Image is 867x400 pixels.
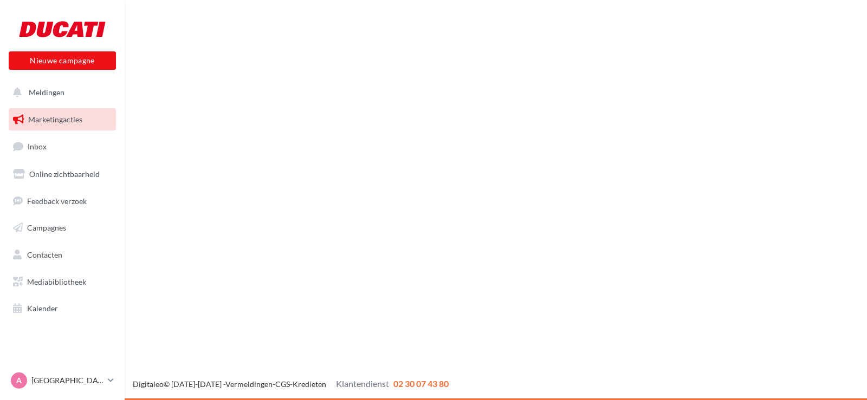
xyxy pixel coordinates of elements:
a: Mediabibliotheek [7,271,118,293]
span: Campagnes [27,223,66,232]
a: Digitaleo [133,379,164,389]
a: Online zichtbaarheid [7,163,118,186]
button: Nieuwe campagne [9,51,116,70]
a: Inbox [7,135,118,158]
span: © [DATE]-[DATE] - - - [133,379,449,389]
span: Feedback verzoek [27,196,87,205]
span: 02 30 07 43 80 [393,378,449,389]
span: Kalender [27,304,58,313]
a: Vermeldingen [225,379,273,389]
a: Feedback verzoek [7,190,118,213]
span: Marketingacties [28,115,82,124]
span: Contacten [27,250,62,259]
a: Marketingacties [7,108,118,131]
span: Meldingen [29,88,64,97]
p: [GEOGRAPHIC_DATA] [31,375,103,386]
a: Campagnes [7,217,118,239]
a: Kredieten [293,379,326,389]
span: Online zichtbaarheid [29,169,100,179]
a: CGS [275,379,290,389]
a: A [GEOGRAPHIC_DATA] [9,370,116,391]
span: Klantendienst [336,378,389,389]
a: Contacten [7,244,118,266]
span: Mediabibliotheek [27,277,86,286]
span: Inbox [28,142,47,151]
span: A [16,375,22,386]
button: Meldingen [7,81,114,104]
a: Kalender [7,297,118,320]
